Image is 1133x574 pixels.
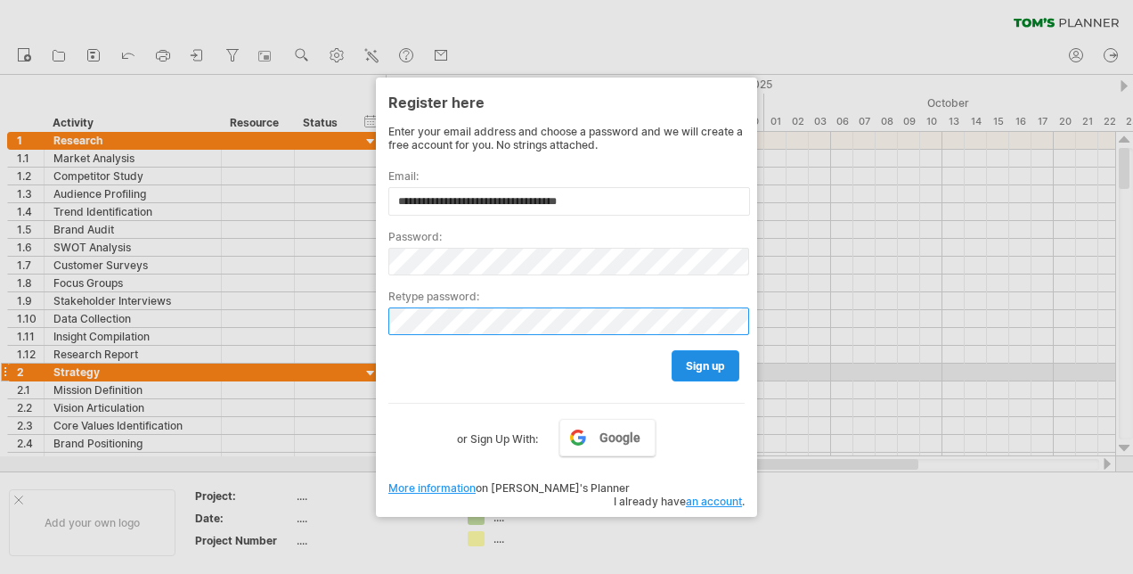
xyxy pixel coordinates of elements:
a: sign up [672,350,739,381]
a: More information [388,481,476,495]
span: I already have . [614,495,745,508]
div: Enter your email address and choose a password and we will create a free account for you. No stri... [388,125,745,152]
a: Google [559,419,656,456]
span: Google [599,430,640,445]
a: an account [686,495,742,508]
span: sign up [686,359,725,373]
span: on [PERSON_NAME]'s Planner [388,481,630,495]
label: Retype password: [388,290,745,303]
label: or Sign Up With: [457,419,538,449]
div: Register here [388,86,745,118]
label: Password: [388,230,745,243]
label: Email: [388,169,745,183]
